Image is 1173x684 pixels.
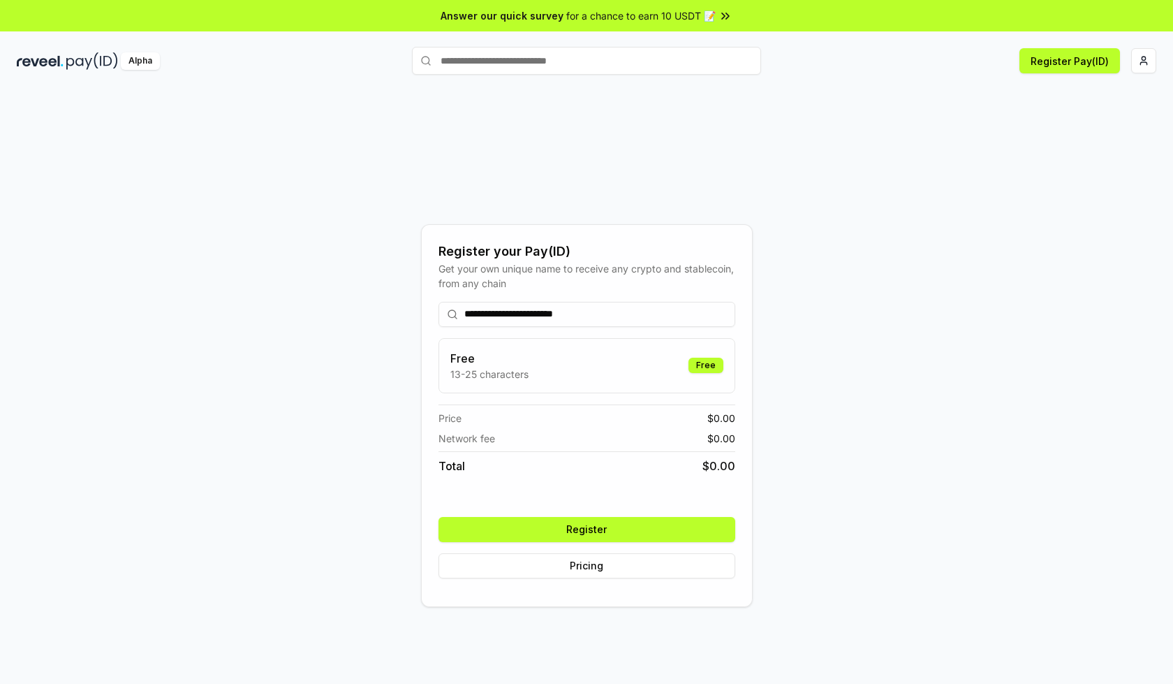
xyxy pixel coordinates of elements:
img: reveel_dark [17,52,64,70]
span: $ 0.00 [702,458,735,474]
h3: Free [450,350,529,367]
div: Free [688,358,723,373]
button: Register [438,517,735,542]
span: Price [438,411,462,425]
span: Answer our quick survey [441,8,563,23]
img: pay_id [66,52,118,70]
span: $ 0.00 [707,431,735,446]
button: Register Pay(ID) [1019,48,1120,73]
div: Register your Pay(ID) [438,242,735,261]
span: for a chance to earn 10 USDT 📝 [566,8,716,23]
span: Total [438,458,465,474]
button: Pricing [438,553,735,579]
div: Get your own unique name to receive any crypto and stablecoin, from any chain [438,261,735,291]
p: 13-25 characters [450,367,529,381]
span: $ 0.00 [707,411,735,425]
div: Alpha [121,52,160,70]
span: Network fee [438,431,495,446]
